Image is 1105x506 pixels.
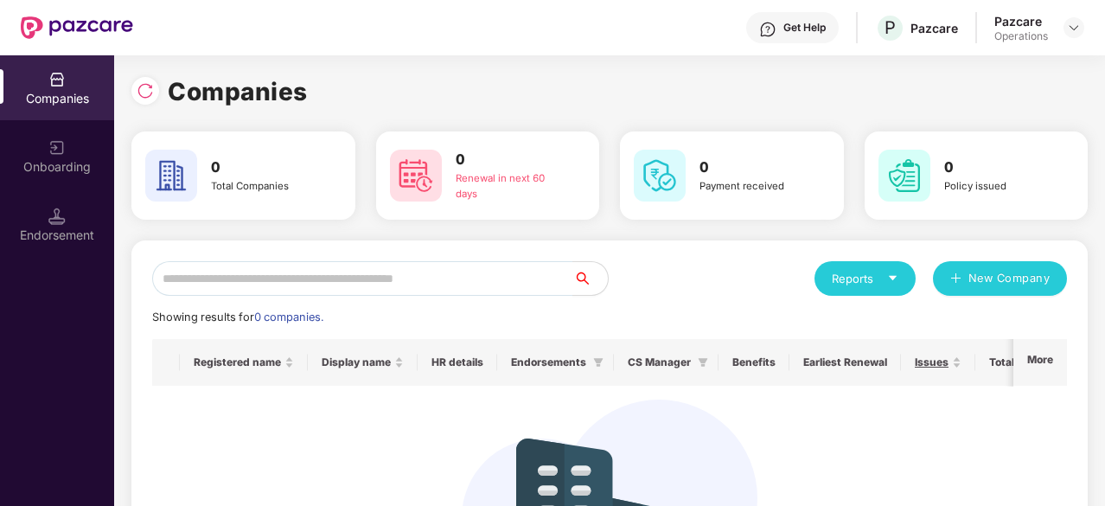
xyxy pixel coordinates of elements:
div: Renewal in next 60 days [456,171,564,202]
h1: Companies [168,73,308,111]
img: svg+xml;base64,PHN2ZyBpZD0iQ29tcGFuaWVzIiB4bWxucz0iaHR0cDovL3d3dy53My5vcmcvMjAwMC9zdmciIHdpZHRoPS... [48,71,66,88]
span: CS Manager [628,355,691,369]
th: Total Premium [975,339,1089,386]
img: svg+xml;base64,PHN2ZyB4bWxucz0iaHR0cDovL3d3dy53My5vcmcvMjAwMC9zdmciIHdpZHRoPSI2MCIgaGVpZ2h0PSI2MC... [634,150,686,202]
span: P [885,17,896,38]
span: filter [694,352,712,373]
div: Pazcare [994,13,1048,29]
img: svg+xml;base64,PHN2ZyB3aWR0aD0iMTQuNSIgaGVpZ2h0PSIxNC41IiB2aWV3Qm94PSIwIDAgMTYgMTYiIGZpbGw9Im5vbm... [48,208,66,225]
h3: 0 [944,157,1052,179]
th: Earliest Renewal [789,339,901,386]
img: New Pazcare Logo [21,16,133,39]
th: Display name [308,339,418,386]
div: Pazcare [910,20,958,36]
span: Registered name [194,355,281,369]
img: svg+xml;base64,PHN2ZyB4bWxucz0iaHR0cDovL3d3dy53My5vcmcvMjAwMC9zdmciIHdpZHRoPSI2MCIgaGVpZ2h0PSI2MC... [878,150,930,202]
th: Benefits [719,339,789,386]
span: Issues [915,355,949,369]
div: Payment received [699,179,808,195]
span: filter [593,357,604,368]
div: Policy issued [944,179,1052,195]
span: New Company [968,270,1051,287]
th: Issues [901,339,975,386]
img: svg+xml;base64,PHN2ZyB3aWR0aD0iMjAiIGhlaWdodD0iMjAiIHZpZXdCb3g9IjAgMCAyMCAyMCIgZmlsbD0ibm9uZSIgeG... [48,139,66,157]
button: plusNew Company [933,261,1067,296]
span: filter [698,357,708,368]
span: search [572,272,608,285]
th: HR details [418,339,497,386]
img: svg+xml;base64,PHN2ZyBpZD0iUmVsb2FkLTMyeDMyIiB4bWxucz0iaHR0cDovL3d3dy53My5vcmcvMjAwMC9zdmciIHdpZH... [137,82,154,99]
div: Total Companies [211,179,319,195]
span: Endorsements [511,355,586,369]
span: filter [590,352,607,373]
div: Operations [994,29,1048,43]
th: More [1013,339,1067,386]
div: Get Help [783,21,826,35]
span: Total Premium [989,355,1063,369]
span: 0 companies. [254,311,323,323]
span: caret-down [887,272,898,284]
img: svg+xml;base64,PHN2ZyB4bWxucz0iaHR0cDovL3d3dy53My5vcmcvMjAwMC9zdmciIHdpZHRoPSI2MCIgaGVpZ2h0PSI2MC... [390,150,442,202]
button: search [572,261,609,296]
div: Reports [832,270,898,287]
h3: 0 [699,157,808,179]
span: Showing results for [152,311,323,323]
img: svg+xml;base64,PHN2ZyB4bWxucz0iaHR0cDovL3d3dy53My5vcmcvMjAwMC9zdmciIHdpZHRoPSI2MCIgaGVpZ2h0PSI2MC... [145,150,197,202]
h3: 0 [456,149,564,171]
img: svg+xml;base64,PHN2ZyBpZD0iSGVscC0zMngzMiIgeG1sbnM9Imh0dHA6Ly93d3cudzMub3JnLzIwMDAvc3ZnIiB3aWR0aD... [759,21,776,38]
img: svg+xml;base64,PHN2ZyBpZD0iRHJvcGRvd24tMzJ4MzIiIHhtbG5zPSJodHRwOi8vd3d3LnczLm9yZy8yMDAwL3N2ZyIgd2... [1067,21,1081,35]
h3: 0 [211,157,319,179]
span: Display name [322,355,391,369]
span: plus [950,272,961,286]
th: Registered name [180,339,308,386]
